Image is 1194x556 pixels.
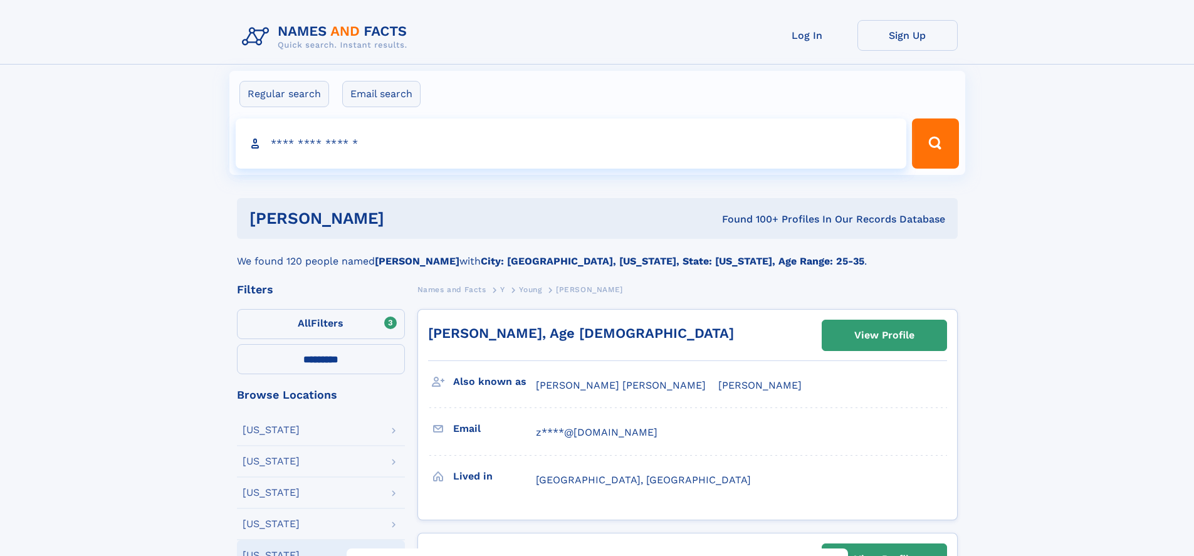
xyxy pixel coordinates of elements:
span: [PERSON_NAME] [556,285,623,294]
b: [PERSON_NAME] [375,255,459,267]
a: Log In [757,20,857,51]
label: Regular search [239,81,329,107]
a: Y [500,281,505,297]
div: [US_STATE] [243,488,300,498]
span: Y [500,285,505,294]
b: City: [GEOGRAPHIC_DATA], [US_STATE], State: [US_STATE], Age Range: 25-35 [481,255,864,267]
div: We found 120 people named with . [237,239,958,269]
div: [US_STATE] [243,519,300,529]
span: [GEOGRAPHIC_DATA], [GEOGRAPHIC_DATA] [536,474,751,486]
div: Filters [237,284,405,295]
div: Found 100+ Profiles In Our Records Database [553,212,945,226]
label: Email search [342,81,421,107]
input: search input [236,118,907,169]
label: Filters [237,309,405,339]
a: [PERSON_NAME], Age [DEMOGRAPHIC_DATA] [428,325,734,341]
div: Browse Locations [237,389,405,401]
div: [US_STATE] [243,425,300,435]
h3: Email [453,418,536,439]
h3: Lived in [453,466,536,487]
span: All [298,317,311,329]
a: Names and Facts [417,281,486,297]
h1: [PERSON_NAME] [249,211,553,226]
a: Young [519,281,542,297]
div: View Profile [854,321,914,350]
a: View Profile [822,320,946,350]
span: Young [519,285,542,294]
button: Search Button [912,118,958,169]
div: [US_STATE] [243,456,300,466]
span: [PERSON_NAME] [PERSON_NAME] [536,379,706,391]
span: [PERSON_NAME] [718,379,802,391]
h3: Also known as [453,371,536,392]
img: Logo Names and Facts [237,20,417,54]
a: Sign Up [857,20,958,51]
